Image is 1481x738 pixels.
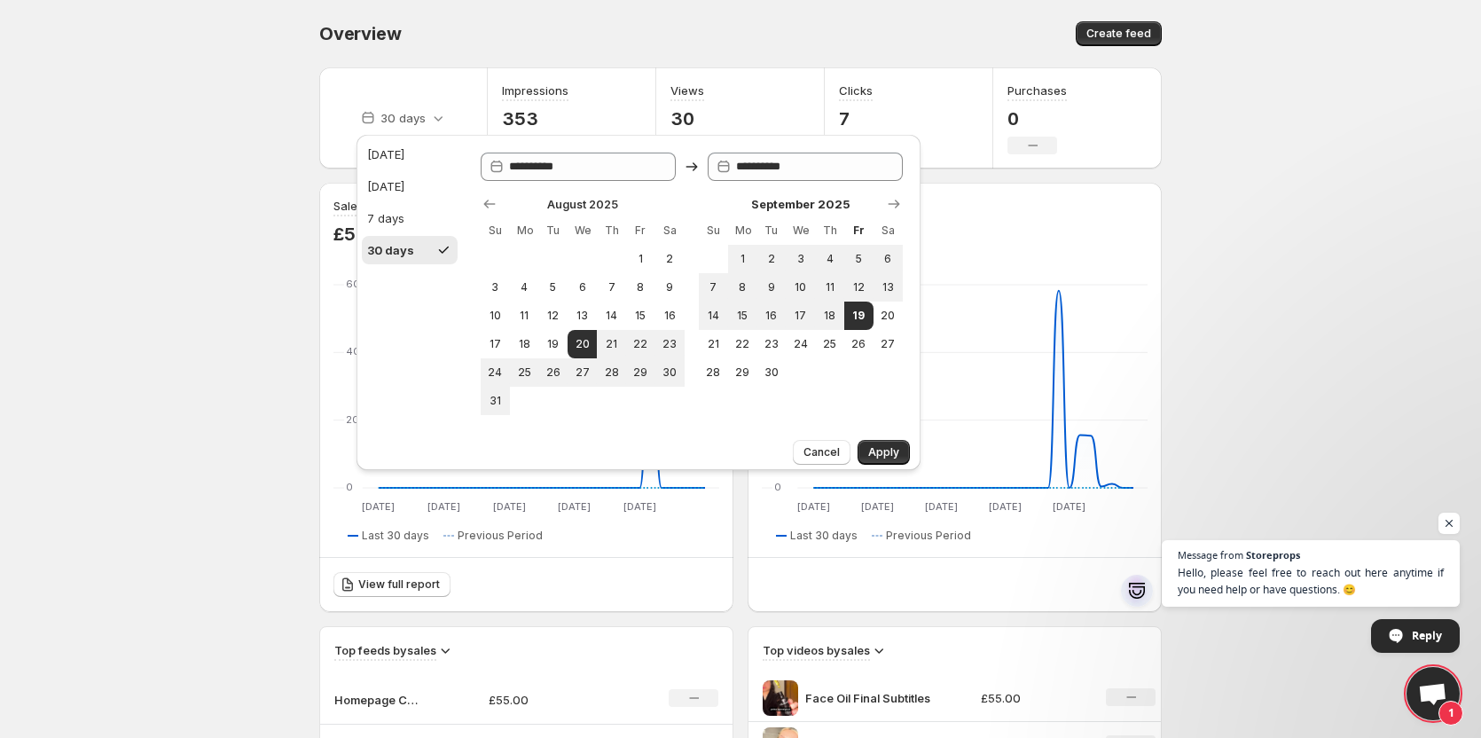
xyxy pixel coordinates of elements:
[1412,620,1442,651] span: Reply
[334,691,423,709] p: Homepage Carousel
[881,224,896,238] span: Sa
[763,641,870,659] h3: Top videos by sales
[362,236,458,264] button: 30 days
[545,309,560,323] span: 12
[851,252,866,266] span: 5
[367,209,404,227] div: 7 days
[728,216,757,245] th: Monday
[655,330,685,358] button: Saturday August 23 2025
[510,358,539,387] button: Monday August 25 2025
[815,330,844,358] button: Thursday September 25 2025
[597,358,626,387] button: Thursday August 28 2025
[874,330,903,358] button: Saturday September 27 2025
[517,309,532,323] span: 11
[844,273,874,302] button: Friday September 12 2025
[662,252,678,266] span: 2
[575,309,590,323] span: 13
[517,337,532,351] span: 18
[380,109,426,127] p: 30 days
[735,280,750,294] span: 8
[655,273,685,302] button: Saturday August 9 2025
[861,500,894,513] text: [DATE]
[981,689,1085,707] p: £55.00
[1086,27,1151,41] span: Create feed
[655,216,685,245] th: Saturday
[346,413,359,426] text: 20
[756,330,786,358] button: Tuesday September 23 2025
[1407,667,1460,720] div: Open chat
[575,224,590,238] span: We
[851,309,866,323] span: 19
[367,241,414,259] div: 30 days
[333,572,451,597] a: View full report
[662,337,678,351] span: 23
[367,145,404,163] div: [DATE]
[662,280,678,294] span: 9
[1007,82,1067,99] h3: Purchases
[568,273,597,302] button: Wednesday August 6 2025
[1007,108,1067,130] p: 0
[822,337,837,351] span: 25
[597,273,626,302] button: Thursday August 7 2025
[568,358,597,387] button: Wednesday August 27 2025
[626,302,655,330] button: Friday August 15 2025
[728,330,757,358] button: Monday September 22 2025
[362,204,458,232] button: 7 days
[626,358,655,387] button: Friday August 29 2025
[545,337,560,351] span: 19
[989,500,1022,513] text: [DATE]
[735,337,750,351] span: 22
[735,309,750,323] span: 15
[706,280,721,294] span: 7
[793,309,808,323] span: 17
[597,216,626,245] th: Thursday
[662,224,678,238] span: Sa
[510,330,539,358] button: Monday August 18 2025
[481,302,510,330] button: Sunday August 10 2025
[575,365,590,380] span: 27
[706,224,721,238] span: Su
[655,245,685,273] button: Saturday August 2 2025
[604,337,619,351] span: 21
[786,245,815,273] button: Wednesday September 3 2025
[851,280,866,294] span: 12
[604,365,619,380] span: 28
[502,82,568,99] h3: Impressions
[728,273,757,302] button: Monday September 8 2025
[790,529,858,543] span: Last 30 days
[874,216,903,245] th: Saturday
[545,365,560,380] span: 26
[881,309,896,323] span: 20
[626,330,655,358] button: Friday August 22 2025
[568,216,597,245] th: Wednesday
[538,330,568,358] button: Tuesday August 19 2025
[793,337,808,351] span: 24
[502,108,568,130] p: 353
[517,365,532,380] span: 25
[699,302,728,330] button: Sunday September 14 2025
[822,252,837,266] span: 4
[367,177,404,195] div: [DATE]
[545,280,560,294] span: 5
[633,252,648,266] span: 1
[538,358,568,387] button: Tuesday August 26 2025
[1438,701,1463,726] span: 1
[874,245,903,273] button: Saturday September 6 2025
[604,280,619,294] span: 7
[346,345,360,357] text: 40
[839,82,873,99] h3: Clicks
[815,216,844,245] th: Thursday
[481,358,510,387] button: Sunday August 24 2025
[1053,500,1085,513] text: [DATE]
[815,245,844,273] button: Thursday September 4 2025
[699,358,728,387] button: Sunday September 28 2025
[538,273,568,302] button: Tuesday August 5 2025
[699,273,728,302] button: Sunday September 7 2025
[1178,550,1243,560] span: Message from
[803,445,840,459] span: Cancel
[489,691,615,709] p: £55.00
[822,280,837,294] span: 11
[786,273,815,302] button: Wednesday September 10 2025
[362,500,395,513] text: [DATE]
[881,337,896,351] span: 27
